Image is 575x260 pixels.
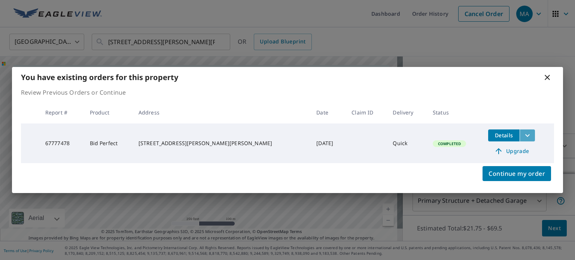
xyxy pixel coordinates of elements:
a: Upgrade [488,145,535,157]
span: Completed [433,141,465,146]
th: Claim ID [346,101,387,123]
td: Quick [387,123,427,163]
button: filesDropdownBtn-67777478 [520,129,535,141]
th: Status [427,101,482,123]
td: [DATE] [310,123,346,163]
th: Address [133,101,311,123]
span: Details [493,132,515,139]
span: Upgrade [493,147,530,156]
td: Bid Perfect [84,123,133,163]
b: You have existing orders for this property [21,72,178,82]
span: Continue my order [489,168,545,179]
button: detailsBtn-67777478 [488,129,520,141]
td: 67777478 [39,123,84,163]
div: [STREET_ADDRESS][PERSON_NAME][PERSON_NAME] [139,140,305,147]
th: Report # [39,101,84,123]
th: Delivery [387,101,427,123]
p: Review Previous Orders or Continue [21,88,554,97]
th: Date [310,101,346,123]
button: Continue my order [483,166,551,181]
th: Product [84,101,133,123]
